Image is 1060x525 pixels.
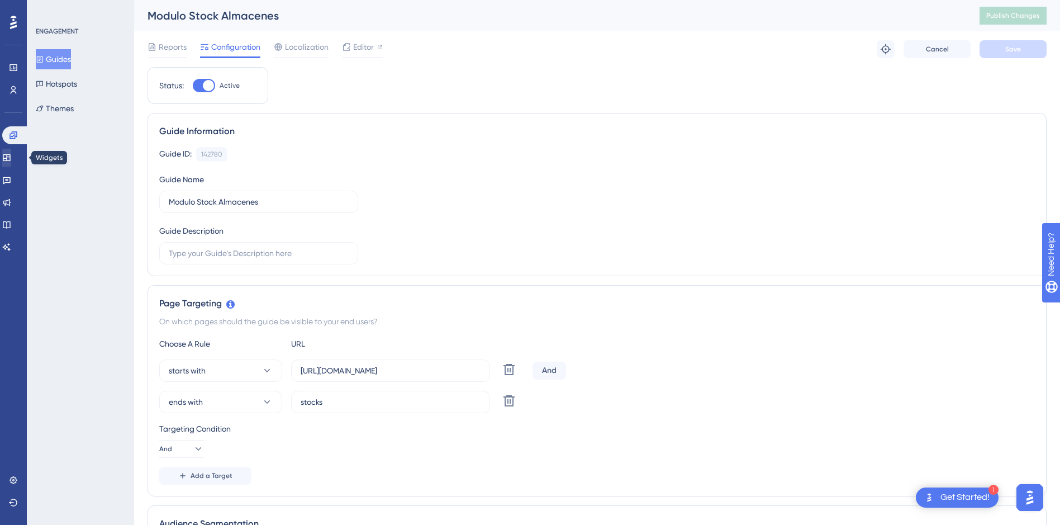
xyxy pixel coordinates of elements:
[926,45,949,54] span: Cancel
[36,27,78,36] div: ENGAGEMENT
[291,337,414,351] div: URL
[1013,481,1047,514] iframe: UserGuiding AI Assistant Launcher
[159,173,204,186] div: Guide Name
[301,365,481,377] input: yourwebsite.com/path
[159,440,204,458] button: And
[201,150,222,159] div: 142780
[148,8,952,23] div: Modulo Stock Almacenes
[159,125,1035,138] div: Guide Information
[301,396,481,408] input: yourwebsite.com/path
[980,7,1047,25] button: Publish Changes
[36,49,71,69] button: Guides
[159,337,282,351] div: Choose A Rule
[220,81,240,90] span: Active
[26,3,70,16] span: Need Help?
[159,444,172,453] span: And
[159,79,184,92] div: Status:
[159,422,1035,436] div: Targeting Condition
[211,40,260,54] span: Configuration
[191,471,232,480] span: Add a Target
[159,147,192,162] div: Guide ID:
[159,315,1035,328] div: On which pages should the guide be visible to your end users?
[353,40,374,54] span: Editor
[36,74,77,94] button: Hotspots
[533,362,566,380] div: And
[36,98,74,119] button: Themes
[169,395,203,409] span: ends with
[159,297,1035,310] div: Page Targeting
[159,224,224,238] div: Guide Description
[986,11,1040,20] span: Publish Changes
[159,467,251,485] button: Add a Target
[923,491,936,504] img: launcher-image-alternative-text
[1005,45,1021,54] span: Save
[285,40,329,54] span: Localization
[940,491,990,504] div: Get Started!
[980,40,1047,58] button: Save
[159,391,282,413] button: ends with
[904,40,971,58] button: Cancel
[988,485,999,495] div: 1
[159,360,282,382] button: starts with
[169,247,349,259] input: Type your Guide’s Description here
[159,40,187,54] span: Reports
[916,488,999,508] div: Open Get Started! checklist, remaining modules: 1
[169,196,349,208] input: Type your Guide’s Name here
[169,364,206,377] span: starts with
